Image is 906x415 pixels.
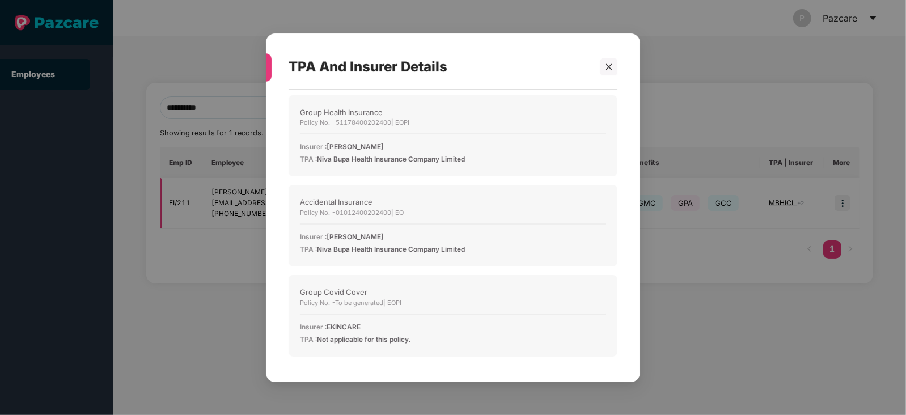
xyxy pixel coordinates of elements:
span: Insurer : [300,142,327,151]
span: Not applicable for this policy. [317,334,410,343]
div: Policy No. - 01012400202400 | EO [300,207,606,217]
span: close [605,62,613,70]
div: Policy No. - To be generated | EOPI [300,298,606,307]
div: Group Covid Cover [300,286,606,298]
span: TPA : [300,334,317,343]
span: TPA : [300,245,317,253]
span: EKINCARE [327,322,361,331]
div: TPA And Insurer Details [289,45,590,89]
div: Policy No. - 51178400202400 | EOPI [300,118,606,128]
div: Group Health Insurance [300,106,606,117]
span: Niva Bupa Health Insurance Company Limited [317,245,465,253]
div: Accidental Insurance [300,196,606,207]
span: Niva Bupa Health Insurance Company Limited [317,155,465,163]
span: TPA : [300,155,317,163]
span: [PERSON_NAME] [327,142,384,151]
span: Insurer : [300,232,327,241]
span: Insurer : [300,322,327,331]
span: [PERSON_NAME] [327,232,384,241]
